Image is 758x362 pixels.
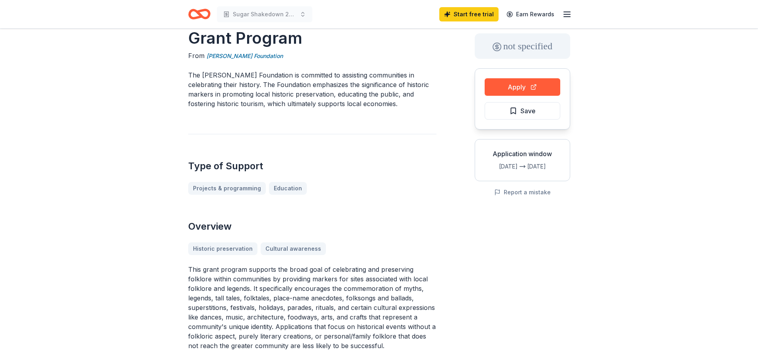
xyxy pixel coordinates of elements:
p: This grant program supports the broad goal of celebrating and preserving folklore within communit... [188,265,436,350]
span: Sugar Shakedown 2024 [233,10,296,19]
button: Save [485,102,560,120]
a: Education [269,182,307,195]
a: [PERSON_NAME] Foundation [207,51,283,61]
div: [DATE] [527,162,563,171]
button: Apply [485,78,560,96]
a: Projects & programming [188,182,266,195]
p: The [PERSON_NAME] Foundation is committed to assisting communities in celebrating their history. ... [188,70,436,108]
div: [DATE] [481,162,518,171]
button: Report a mistake [494,188,551,197]
div: not specified [475,33,570,59]
div: From [188,51,436,61]
a: Start free trial [439,7,499,21]
h2: Overview [188,220,436,233]
a: Earn Rewards [502,7,559,21]
h2: Type of Support [188,160,436,172]
span: Save [520,106,536,116]
button: Sugar Shakedown 2024 [217,6,312,22]
a: Home [188,5,210,23]
div: Application window [481,149,563,159]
